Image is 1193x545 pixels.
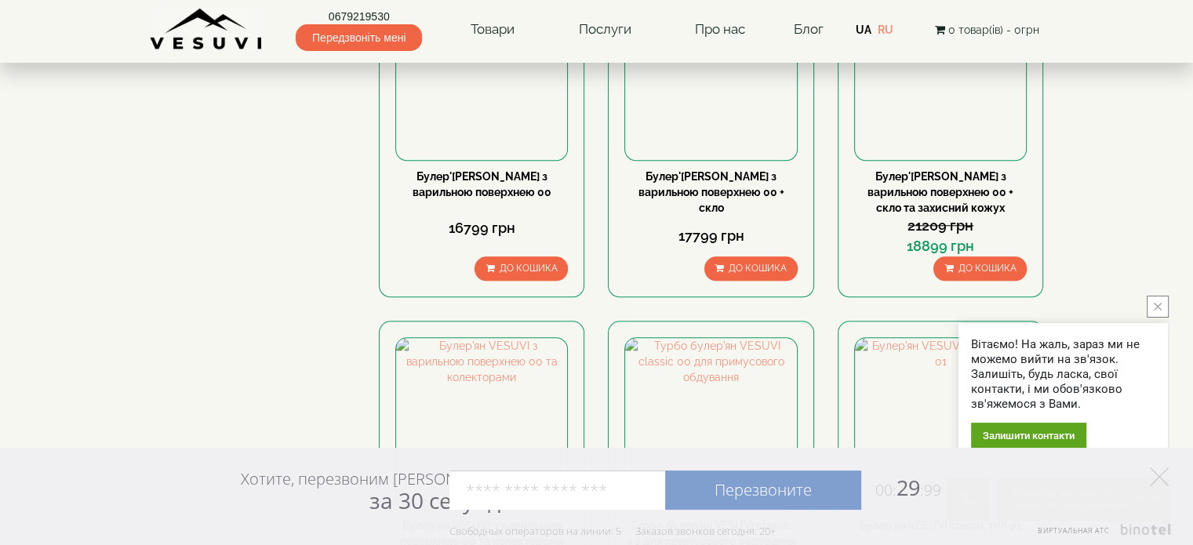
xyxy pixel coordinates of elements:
span: До кошика [729,263,787,274]
span: :99 [920,480,941,500]
button: close button [1147,296,1169,318]
a: Послуги [562,12,646,48]
img: Завод VESUVI [150,8,264,51]
img: Турбо булер'ян VESUVI classic 00 для примусового обдування [625,338,796,509]
a: Про нас [679,12,761,48]
div: 17799 грн [624,226,797,246]
button: До кошика [933,256,1027,281]
img: Булер'ян VESUVI з варильною поверхнею 00 та колекторами [396,338,567,509]
div: Хотите, перезвоним [PERSON_NAME] [241,469,510,513]
button: До кошика [475,256,568,281]
span: 00: [875,480,897,500]
span: 29 [861,473,941,502]
div: Свободных операторов на линии: 5 Заказов звонков сегодня: 20+ [449,525,776,537]
a: UA [856,24,871,36]
button: 0 товар(ів) - 0грн [929,21,1043,38]
a: Виртуальная АТС [1028,524,1173,545]
span: Виртуальная АТС [1038,525,1110,536]
span: Передзвоніть мені [296,24,422,51]
div: 21209 грн [854,216,1027,236]
a: Блог [793,21,823,37]
div: 16799 грн [395,218,568,238]
div: Вітаємо! На жаль, зараз ми не можемо вийти на зв'язок. Залишіть, будь ласка, свої контакти, і ми ... [971,337,1155,412]
span: 0 товар(ів) - 0грн [947,24,1038,36]
a: Товари [455,12,530,48]
span: за 30 секунд? [369,485,510,515]
a: Булер'[PERSON_NAME] з варильною поверхнею 00 + скло [638,170,784,214]
a: Булер'[PERSON_NAME] з варильною поверхнею 00 [413,170,551,198]
span: До кошика [499,263,557,274]
a: Булер'[PERSON_NAME] з варильною поверхнею 00 + скло та захисний кожух [867,170,1013,214]
button: До кошика [704,256,798,281]
span: До кошика [958,263,1016,274]
div: Залишити контакти [971,423,1086,449]
a: 0679219530 [296,9,422,24]
a: Перезвоните [665,471,861,510]
div: 18899 грн [854,236,1027,256]
img: Булер'ян VESUVI classic тип 01 [855,338,1026,509]
a: RU [878,24,893,36]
